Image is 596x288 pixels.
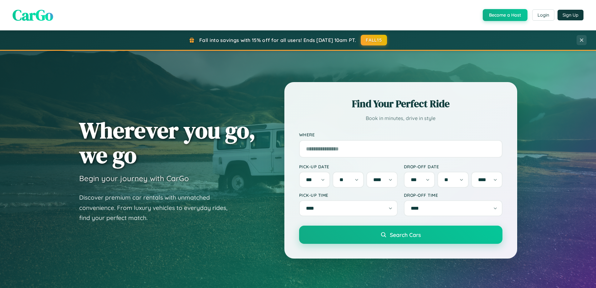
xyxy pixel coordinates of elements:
label: Where [299,132,502,138]
label: Pick-up Time [299,192,398,198]
p: Book in minutes, drive in style [299,114,502,123]
h3: Begin your journey with CarGo [79,174,189,183]
label: Pick-up Date [299,164,398,169]
p: Discover premium car rentals with unmatched convenience. From luxury vehicles to everyday rides, ... [79,192,236,223]
button: Sign Up [558,10,583,20]
label: Drop-off Date [404,164,502,169]
h2: Find Your Perfect Ride [299,97,502,111]
h1: Wherever you go, we go [79,118,256,167]
span: Search Cars [390,231,421,238]
span: Fall into savings with 15% off for all users! Ends [DATE] 10am PT. [199,37,356,43]
button: FALL15 [361,35,387,45]
label: Drop-off Time [404,192,502,198]
button: Become a Host [483,9,527,21]
button: Login [532,9,554,21]
button: Search Cars [299,226,502,244]
span: CarGo [13,5,53,25]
